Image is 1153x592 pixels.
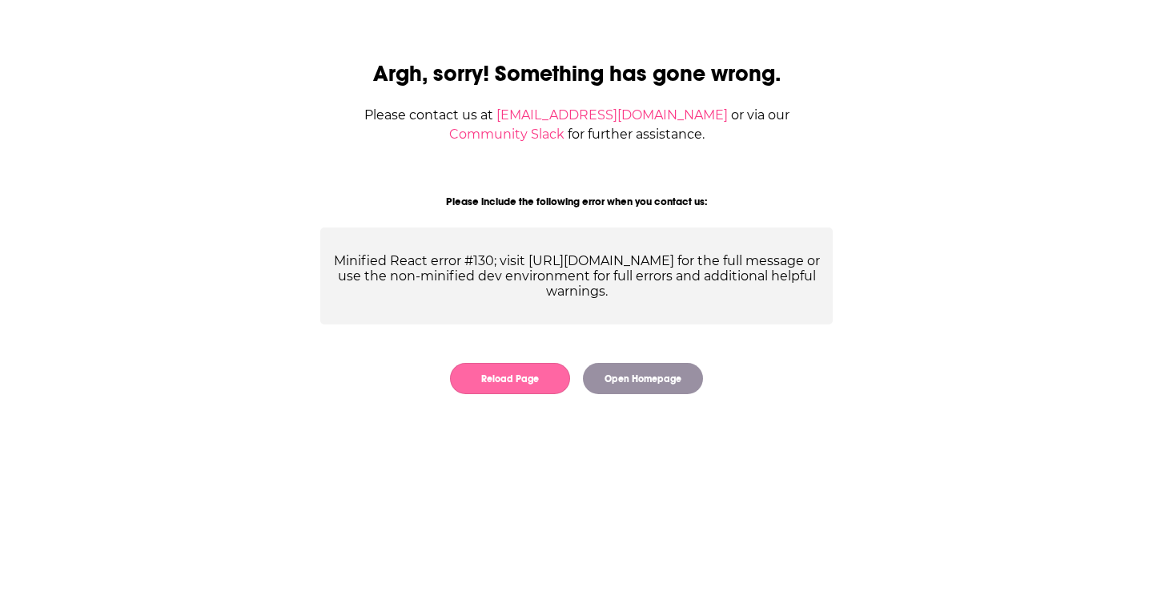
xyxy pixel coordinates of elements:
[320,106,833,144] div: Please contact us at or via our for further assistance.
[496,107,728,123] a: [EMAIL_ADDRESS][DOMAIN_NAME]
[320,228,833,324] div: Minified React error #130; visit [URL][DOMAIN_NAME] for the full message or use the non-minified ...
[583,363,703,394] button: Open Homepage
[320,195,833,208] div: Please include the following error when you contact us:
[450,363,570,394] button: Reload Page
[320,60,833,87] h2: Argh, sorry! Something has gone wrong.
[449,127,564,142] a: Community Slack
